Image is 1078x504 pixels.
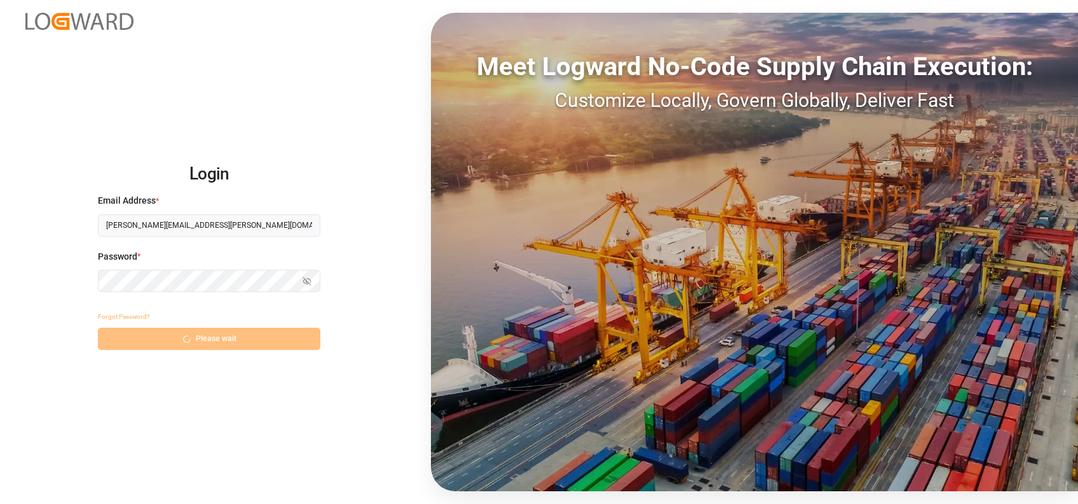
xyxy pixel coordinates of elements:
h2: Login [98,154,320,195]
div: Meet Logward No-Code Supply Chain Execution: [431,48,1078,86]
span: Email Address [98,194,156,207]
input: Enter your email [98,214,320,237]
span: Password [98,250,137,263]
div: Customize Locally, Govern Globally, Deliver Fast [431,86,1078,115]
img: Logward_new_orange.png [25,13,133,30]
